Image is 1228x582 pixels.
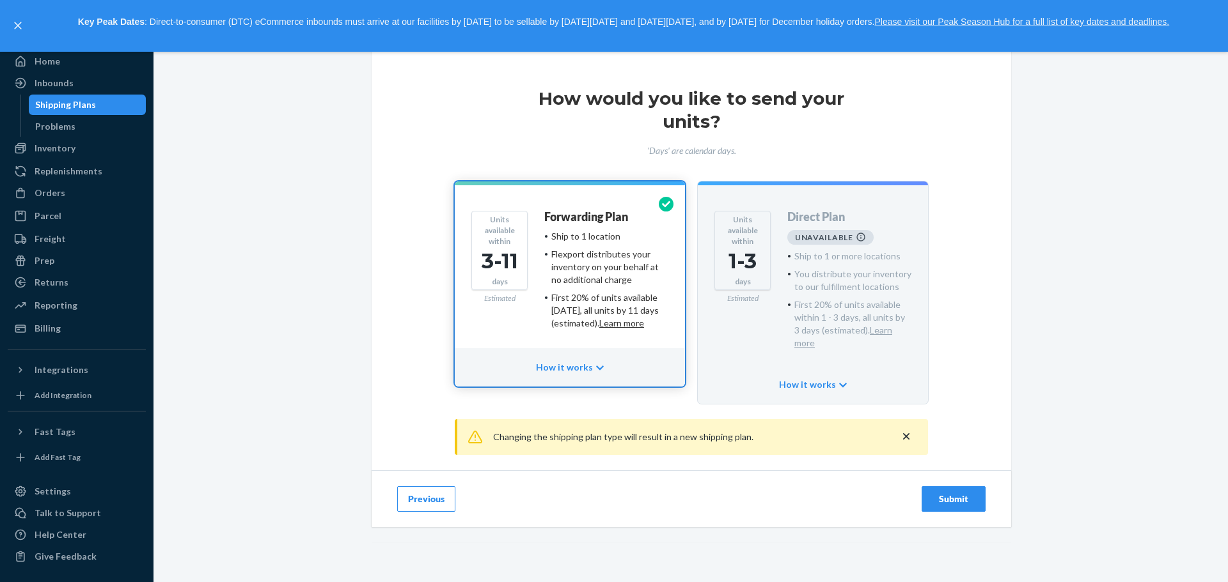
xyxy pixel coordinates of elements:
[31,11,1216,33] p: : Direct-to-consumer (DTC) eCommerce inbounds must arrive at our facilities by [DATE] to be sella...
[544,211,628,224] h4: Forwarding Plan
[35,322,61,335] div: Billing
[493,431,753,442] span: Changing the shipping plan type will result in a new shipping plan.
[525,87,858,133] h2: How would you like to send your units?
[35,390,91,401] div: Add Integration
[484,293,516,303] span: Estimated
[397,486,455,512] button: Previous
[8,161,146,181] a: Replenishments
[35,276,68,289] div: Returns
[900,430,913,443] button: close
[471,211,528,290] div: Units available within days
[727,293,759,303] span: Estimated
[12,19,24,32] button: close,
[874,17,1169,27] a: Please visit our Peak Season Hub for a full list of key dates and deadlines.
[698,181,928,404] button: Units available within1-3daysEstimatedDirect PlanUnavailableShip to 1 or more locationsYou distri...
[35,528,86,541] div: Help Center
[19,421,288,446] h1: Case-Packed Products
[8,272,146,293] a: Returns
[599,318,644,328] a: Learn more
[35,142,75,155] div: Inventory
[35,254,54,267] div: Prep
[35,187,65,199] div: Orders
[8,295,146,316] a: Reporting
[19,452,288,563] p: If your manufacturer case-packs your product, we can split them up for you! Please let us know ho...
[8,73,146,93] a: Inbounds
[8,503,146,523] a: Talk to Support
[794,250,901,263] div: Ship to 1 or more locations
[477,247,522,276] div: 3-11
[787,211,845,224] h4: Direct Plan
[35,550,97,563] div: Give Feedback
[787,230,874,245] div: Unavailable
[8,481,146,502] a: Settings
[8,447,146,468] a: Add Fast Tag
[19,214,288,371] img: screencapture-sellerportal-deliverr-inbounds-new-2021-03-11-21_29_05.png
[35,210,61,222] div: Parcel
[698,365,928,404] div: How it works
[35,120,75,133] div: Problems
[8,183,146,203] a: Orders
[794,325,892,348] a: Learn more
[29,116,146,137] a: Problems
[714,211,771,290] div: Units available within days
[8,360,146,380] button: Integrations
[455,181,685,387] button: Units available within3-11daysEstimatedForwarding PlanShip to 1 locationFlexport distributes your...
[35,165,102,178] div: Replenishments
[35,233,66,245] div: Freight
[551,230,620,243] div: Ship to 1 location
[35,452,81,463] div: Add Fast Tag
[35,507,101,519] div: Talk to Support
[794,268,911,293] div: You distribute your inventory to our fulfillment locations
[78,17,145,27] strong: Key Peak Dates
[35,425,75,438] div: Fast Tags
[35,77,74,89] div: Inbounds
[8,422,146,442] button: Fast Tags
[35,98,96,111] div: Shipping Plans
[35,485,71,498] div: Settings
[8,546,146,567] button: Give Feedback
[933,493,975,505] div: Submit
[19,84,288,195] p: When creating an inbound, you will be directed to select a packing type. There are two options on...
[455,348,685,387] div: How it works
[8,206,146,226] a: Parcel
[8,229,146,249] a: Freight
[29,95,146,115] a: Shipping Plans
[8,385,146,406] a: Add Integration
[720,247,765,276] div: 1-3
[35,299,77,312] div: Reporting
[8,250,146,271] a: Prep
[551,248,668,286] div: Flexport distributes your inventory on your behalf at no additional charge
[794,298,911,349] div: First 20% of units available within 1 - 3 days, all units by 3 days (estimated).
[35,364,88,376] div: Integrations
[8,318,146,339] a: Billing
[19,26,288,68] div: 97 Case-Pack and Individual Product Packaging Guidelines
[8,138,146,158] a: Inventory
[551,291,668,330] div: First 20% of units available [DATE], all units by 11 days (estimated).
[8,525,146,545] a: Help Center
[922,486,986,512] button: Submit
[35,55,60,68] div: Home
[647,145,736,156] span: 'Days' are calendar days.
[8,51,146,72] a: Home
